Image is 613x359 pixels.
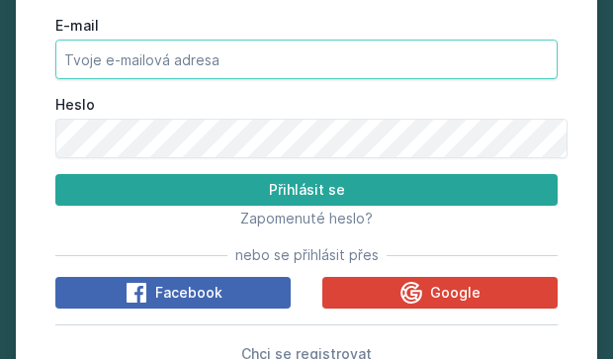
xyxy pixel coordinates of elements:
input: Tvoje e-mailová adresa [55,40,558,79]
span: Zapomenuté heslo? [240,210,373,226]
button: Google [322,277,558,309]
label: E-mail [55,16,558,36]
span: nebo se přihlásit přes [235,245,379,265]
button: Facebook [55,277,291,309]
span: Google [430,283,481,303]
span: Facebook [155,283,222,303]
button: Přihlásit se [55,174,558,206]
label: Heslo [55,95,558,115]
